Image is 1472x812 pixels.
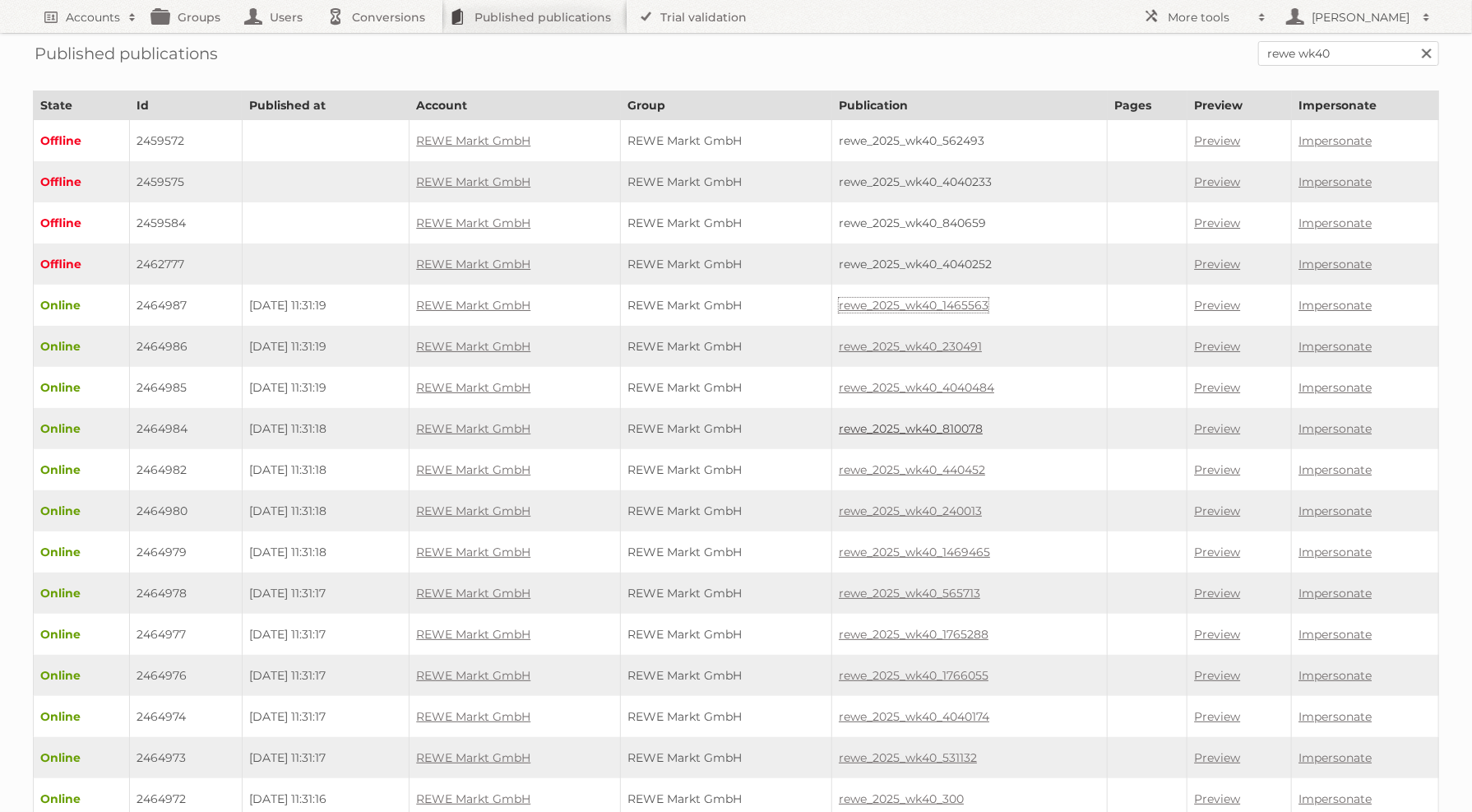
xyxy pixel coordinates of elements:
[832,244,1108,285] td: rewe_2025_wk40_4040252
[249,750,326,765] span: [DATE] 11:31:17
[34,737,130,778] td: Online
[839,750,977,765] a: rewe_2025_wk40_531132
[1108,91,1187,120] th: Pages
[1194,339,1240,354] a: Preview
[249,545,326,559] span: [DATE] 11:31:18
[1298,257,1372,271] a: Impersonate
[1194,421,1240,436] a: Preview
[621,244,832,285] td: REWE Markt GmbH
[621,285,832,326] td: REWE Markt GmbH
[1298,545,1372,559] a: Impersonate
[1194,668,1240,683] a: Preview
[416,133,530,148] a: REWE Markt GmbH
[416,709,530,724] a: REWE Markt GmbH
[249,298,326,313] span: [DATE] 11:31:19
[34,490,130,531] td: Online
[249,586,326,601] span: [DATE] 11:31:17
[621,655,832,696] td: REWE Markt GmbH
[34,326,130,367] td: Online
[34,91,130,120] th: State
[621,202,832,244] td: REWE Markt GmbH
[130,161,242,202] td: 2459575
[621,367,832,408] td: REWE Markt GmbH
[1298,421,1372,436] a: Impersonate
[130,737,242,778] td: 2464973
[621,573,832,614] td: REWE Markt GmbH
[1187,91,1292,120] th: Preview
[416,750,530,765] a: REWE Markt GmbH
[130,614,242,655] td: 2464977
[249,380,326,395] span: [DATE] 11:31:19
[130,367,242,408] td: 2464985
[1194,216,1240,230] a: Preview
[130,696,242,737] td: 2464974
[621,490,832,531] td: REWE Markt GmbH
[130,655,242,696] td: 2464976
[621,449,832,490] td: REWE Markt GmbH
[1298,791,1372,806] a: Impersonate
[839,462,985,477] a: rewe_2025_wk40_440452
[839,627,988,642] a: rewe_2025_wk40_1765288
[249,627,326,642] span: [DATE] 11:31:17
[416,586,530,601] a: REWE Markt GmbH
[130,449,242,490] td: 2464982
[832,202,1108,244] td: rewe_2025_wk40_840659
[621,531,832,573] td: REWE Markt GmbH
[416,668,530,683] a: REWE Markt GmbH
[1298,668,1372,683] a: Impersonate
[34,367,130,408] td: Online
[416,298,530,313] a: REWE Markt GmbH
[1298,462,1372,477] a: Impersonate
[249,421,326,436] span: [DATE] 11:31:18
[621,614,832,655] td: REWE Markt GmbH
[34,655,130,696] td: Online
[34,449,130,490] td: Online
[34,408,130,449] td: Online
[832,91,1108,120] th: Publication
[839,545,990,559] a: rewe_2025_wk40_1469465
[1298,709,1372,724] a: Impersonate
[416,257,530,271] a: REWE Markt GmbH
[839,791,964,806] a: rewe_2025_wk40_300
[34,161,130,202] td: Offline
[1194,709,1240,724] a: Preview
[1298,380,1372,395] a: Impersonate
[1194,298,1240,313] a: Preview
[1298,750,1372,765] a: Impersonate
[416,174,530,189] a: REWE Markt GmbH
[839,668,988,683] a: rewe_2025_wk40_1766055
[1194,545,1240,559] a: Preview
[1292,91,1439,120] th: Impersonate
[832,120,1108,162] td: rewe_2025_wk40_562493
[416,380,530,395] a: REWE Markt GmbH
[621,91,832,120] th: Group
[130,120,242,162] td: 2459572
[621,161,832,202] td: REWE Markt GmbH
[410,91,621,120] th: Account
[839,298,988,313] a: rewe_2025_wk40_1465563
[621,120,832,162] td: REWE Markt GmbH
[34,120,130,162] td: Offline
[249,339,326,354] span: [DATE] 11:31:19
[1194,462,1240,477] a: Preview
[1194,174,1240,189] a: Preview
[416,503,530,518] a: REWE Markt GmbH
[839,339,982,354] a: rewe_2025_wk40_230491
[1194,627,1240,642] a: Preview
[416,627,530,642] a: REWE Markt GmbH
[1194,257,1240,271] a: Preview
[621,696,832,737] td: REWE Markt GmbH
[1194,586,1240,601] a: Preview
[34,531,130,573] td: Online
[416,462,530,477] a: REWE Markt GmbH
[130,573,242,614] td: 2464978
[66,9,120,26] h2: Accounts
[34,696,130,737] td: Online
[621,326,832,367] td: REWE Markt GmbH
[1194,791,1240,806] a: Preview
[34,614,130,655] td: Online
[416,545,530,559] a: REWE Markt GmbH
[249,462,326,477] span: [DATE] 11:31:18
[839,421,983,436] a: rewe_2025_wk40_810078
[416,791,530,806] a: REWE Markt GmbH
